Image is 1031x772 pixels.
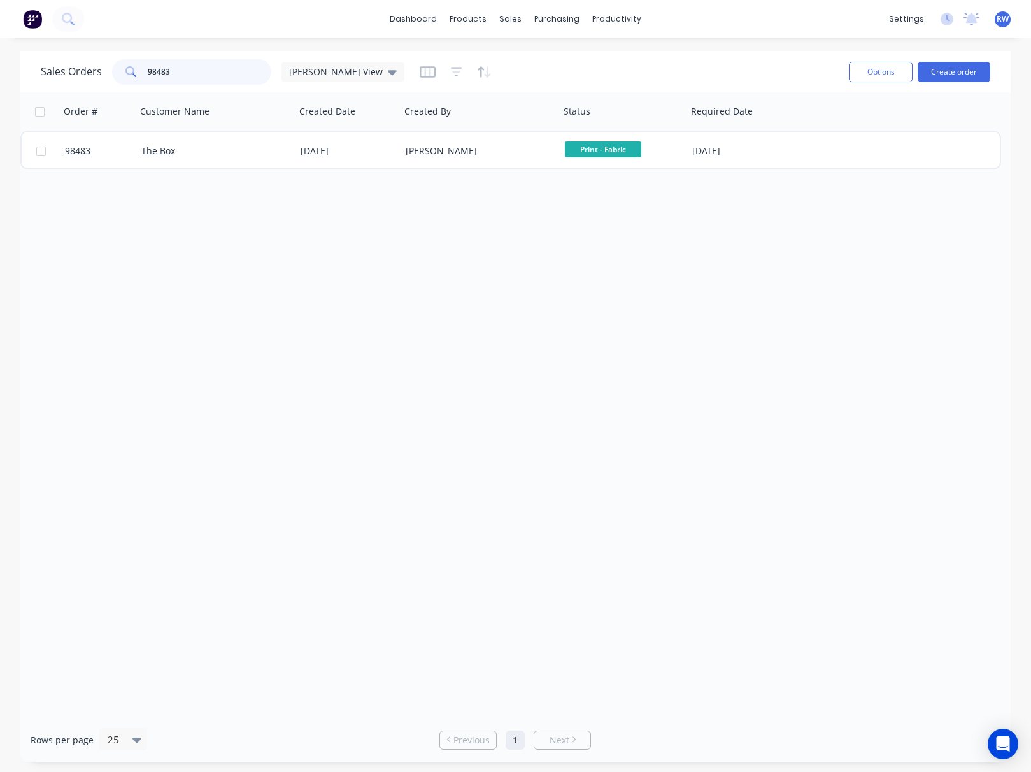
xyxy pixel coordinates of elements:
[506,731,525,750] a: Page 1 is your current page
[148,59,272,85] input: Search...
[141,145,175,157] a: The Box
[434,731,596,750] ul: Pagination
[550,734,569,747] span: Next
[289,65,383,78] span: [PERSON_NAME] View
[406,145,547,157] div: [PERSON_NAME]
[404,105,451,118] div: Created By
[41,66,102,78] h1: Sales Orders
[65,145,90,157] span: 98483
[849,62,913,82] button: Options
[383,10,443,29] a: dashboard
[997,13,1009,25] span: RW
[65,132,141,170] a: 98483
[564,105,590,118] div: Status
[301,145,395,157] div: [DATE]
[31,734,94,747] span: Rows per page
[534,734,590,747] a: Next page
[299,105,355,118] div: Created Date
[64,105,97,118] div: Order #
[883,10,930,29] div: settings
[443,10,493,29] div: products
[691,105,753,118] div: Required Date
[565,141,641,157] span: Print - Fabric
[586,10,648,29] div: productivity
[988,729,1018,759] div: Open Intercom Messenger
[493,10,528,29] div: sales
[528,10,586,29] div: purchasing
[23,10,42,29] img: Factory
[140,105,210,118] div: Customer Name
[440,734,496,747] a: Previous page
[692,145,793,157] div: [DATE]
[918,62,990,82] button: Create order
[453,734,490,747] span: Previous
